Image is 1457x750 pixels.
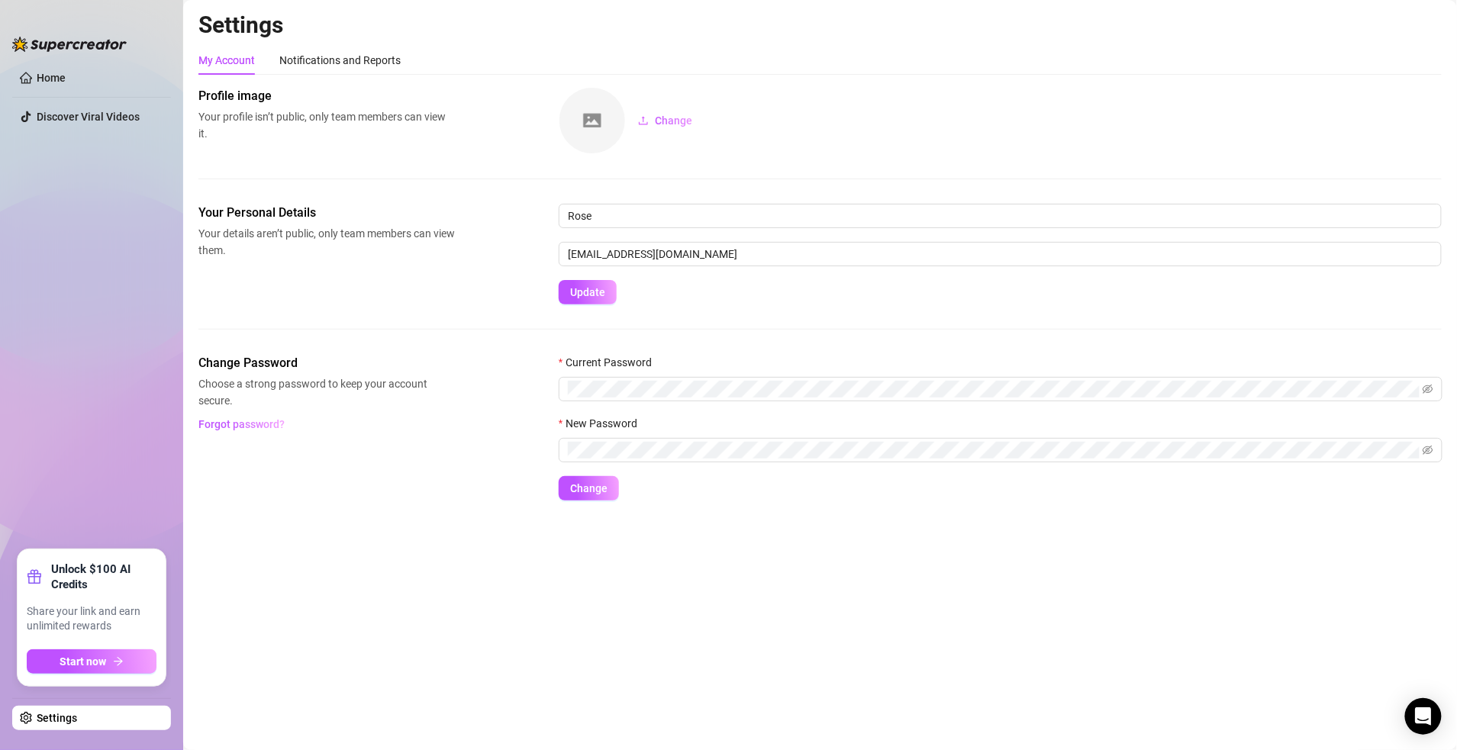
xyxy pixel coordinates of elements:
input: Enter name [559,204,1442,228]
div: My Account [198,52,255,69]
div: Open Intercom Messenger [1405,698,1442,735]
img: square-placeholder.png [559,88,625,153]
label: New Password [559,415,647,432]
strong: Unlock $100 AI Credits [51,562,156,592]
label: Current Password [559,354,662,371]
span: gift [27,569,42,584]
span: Your profile isn’t public, only team members can view it. [198,108,455,142]
span: Change Password [198,354,455,372]
button: Change [626,108,704,133]
input: Enter new email [559,242,1442,266]
span: eye-invisible [1423,384,1433,394]
input: New Password [568,442,1420,459]
span: eye-invisible [1423,445,1433,455]
a: Settings [37,712,77,724]
button: Start nowarrow-right [27,649,156,674]
span: Forgot password? [199,418,285,430]
span: Your Personal Details [198,204,455,222]
h2: Settings [198,11,1442,40]
span: Your details aren’t public, only team members can view them. [198,225,455,259]
span: Change [655,114,692,127]
span: Update [570,286,605,298]
div: Notifications and Reports [279,52,401,69]
button: Change [559,476,619,501]
span: arrow-right [113,656,124,667]
img: logo-BBDzfeDw.svg [12,37,127,52]
span: Profile image [198,87,455,105]
span: Share your link and earn unlimited rewards [27,604,156,634]
input: Current Password [568,381,1420,398]
a: Discover Viral Videos [37,111,140,123]
button: Forgot password? [198,412,285,436]
button: Update [559,280,617,304]
span: Choose a strong password to keep your account secure. [198,375,455,409]
span: Change [570,482,608,494]
a: Home [37,72,66,84]
span: Start now [60,655,107,668]
span: upload [638,115,649,126]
